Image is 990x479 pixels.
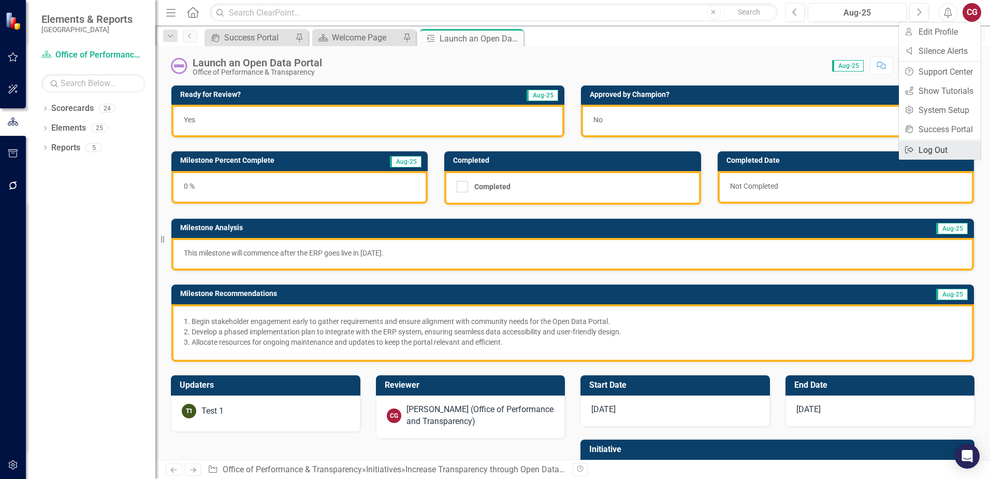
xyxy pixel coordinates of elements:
[591,404,616,414] span: [DATE]
[182,404,196,418] div: T1
[899,22,981,41] a: Edit Profile
[41,25,133,34] small: [GEOGRAPHIC_DATA]
[41,13,133,25] span: Elements & Reports
[201,405,224,417] div: Test 1
[726,157,969,164] h3: Completed Date
[192,337,962,347] p: Allocate resources for ongoing maintenance and updates to keep the portal relevant and efficient.
[832,60,864,72] span: Aug-25
[171,58,187,74] img: Not Started
[385,381,560,390] h3: Reviewer
[193,68,322,76] div: Office of Performance & Transparency
[85,143,102,152] div: 5
[180,224,699,232] h3: Milestone Analysis
[180,381,355,390] h3: Updaters
[51,122,86,134] a: Elements
[440,32,521,45] div: Launch an Open Data Portal
[796,404,821,414] span: [DATE]
[955,444,980,469] div: Open Intercom Messenger
[899,41,981,61] a: Silence Alerts
[527,90,558,101] span: Aug-25
[390,156,421,167] span: Aug-25
[811,7,903,19] div: Aug-25
[808,3,907,22] button: Aug-25
[180,290,770,298] h3: Milestone Recommendations
[51,103,94,115] a: Scorecards
[366,464,401,474] a: Initiatives
[41,74,145,92] input: Search Below...
[723,5,775,20] button: Search
[208,464,565,476] div: » » »
[207,31,293,44] a: Success Portal
[963,3,981,22] button: CG
[224,31,293,44] div: Success Portal
[794,381,970,390] h3: End Date
[387,408,401,423] div: CG
[936,289,968,300] span: Aug-25
[936,223,968,234] span: Aug-25
[406,404,555,428] div: [PERSON_NAME] (Office of Performance and Transparency)
[184,248,962,258] p: This milestone will commence after the ERP goes live in [DATE].
[589,381,765,390] h3: Start Date
[899,120,981,139] a: Success Portal
[899,140,981,160] a: Log Out
[192,327,962,337] p: Develop a phased implementation plan to integrate with the ERP system, ensuring seamless data acc...
[590,91,858,98] h3: Approved by Champion?
[192,316,962,327] p: Begin stakeholder engagement early to gather requirements and ensure alignment with community nee...
[738,8,760,16] span: Search
[184,116,195,124] span: Yes
[171,171,428,204] div: 0 %
[453,157,695,164] h3: Completed
[315,31,400,44] a: Welcome Page
[589,445,969,454] h3: Initiative
[5,12,23,30] img: ClearPoint Strategy
[223,464,362,474] a: Office of Performance & Transparency
[593,116,603,124] span: No
[332,31,400,44] div: Welcome Page
[180,91,427,98] h3: Ready for Review?
[99,104,115,113] div: 24
[51,142,80,154] a: Reports
[899,81,981,101] a: Show Tutorials
[718,171,974,204] div: Not Completed
[899,62,981,81] a: Support Center
[405,464,613,474] a: Increase Transparency through Open Data and Reporting
[91,124,108,133] div: 25
[899,101,981,120] a: System Setup
[180,157,360,164] h3: Milestone Percent Complete
[193,57,322,68] div: Launch an Open Data Portal
[210,4,778,22] input: Search ClearPoint...
[41,49,145,61] a: Office of Performance & Transparency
